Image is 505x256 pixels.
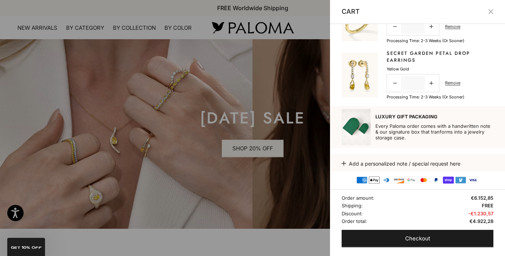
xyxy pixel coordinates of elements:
span: Checkout [405,234,430,243]
a: Secret Garden Petal Drop Earrings [387,50,493,64]
button: Checkout [342,230,493,247]
p: Processing time: 2-3 weeks (or sooner) [387,94,464,100]
span: €6.152,85 [471,194,493,202]
input: Change quantity [401,19,425,34]
span: -€1.230,57 [468,210,493,218]
input: Change quantity [401,76,425,90]
p: Cart [342,7,360,17]
p: Luxury Gift Packaging [375,114,493,119]
p: Every Paloma order comes with a handwritten note & our signature box that tranforms into a jewelr... [375,123,493,141]
a: Remove [445,80,460,86]
a: Remove [445,23,460,30]
p: Yellow Gold [387,66,409,72]
button: Add a personalized note / special request here [342,156,493,171]
span: Order amount: [342,194,374,202]
div: GET 10% Off [7,238,45,256]
p: Processing time: 2-3 weeks (or sooner) [387,37,464,44]
span: FREE [482,202,493,210]
span: Discount: [342,210,363,218]
span: GET 10% Off [11,246,42,249]
span: Order total: [342,218,367,225]
span: €4.922,28 [469,218,493,225]
img: #YellowGold [342,53,378,97]
span: Shipping: [342,202,363,210]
